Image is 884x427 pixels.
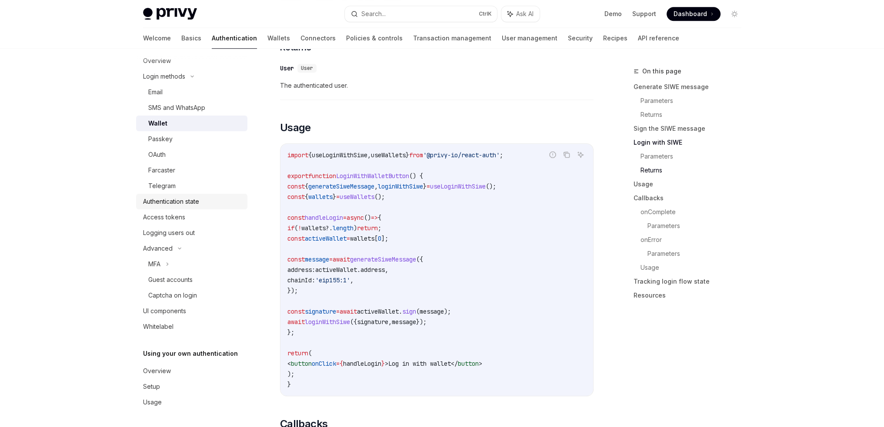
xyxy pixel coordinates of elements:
[350,235,374,242] span: wallets
[136,84,247,100] a: Email
[634,288,748,302] a: Resources
[287,172,308,180] span: export
[500,151,503,159] span: ;
[371,214,378,222] span: =>
[502,28,557,49] a: User management
[378,182,423,190] span: loginWithSiwe
[640,261,748,275] a: Usage
[308,349,312,357] span: (
[267,28,290,49] a: Wallets
[385,266,388,274] span: ,
[148,181,176,191] div: Telegram
[409,151,423,159] span: from
[287,266,315,274] span: address:
[329,255,333,263] span: =
[287,214,305,222] span: const
[427,182,430,190] span: =
[350,255,416,263] span: generateSiweMessage
[287,349,308,357] span: return
[634,136,748,149] a: Login with SIWE
[361,9,386,19] div: Search...
[674,10,707,18] span: Dashboard
[291,360,312,367] span: button
[547,149,558,160] button: Report incorrect code
[409,172,423,180] span: () {
[287,276,315,284] span: chainId:
[300,28,336,49] a: Connectors
[305,182,308,190] span: {
[486,182,496,190] span: ();
[305,193,308,201] span: {
[287,255,305,263] span: const
[568,28,593,49] a: Security
[148,87,163,97] div: Email
[305,214,343,222] span: handleLogin
[143,8,197,20] img: light logo
[136,162,247,178] a: Farcaster
[458,360,479,367] span: button
[136,363,247,379] a: Overview
[350,276,354,284] span: ,
[136,303,247,319] a: UI components
[430,182,486,190] span: useLoginWithSiwe
[287,287,298,295] span: });
[345,6,497,22] button: Search...CtrlK
[143,28,171,49] a: Welcome
[136,194,247,209] a: Authentication state
[638,28,679,49] a: API reference
[640,163,748,177] a: Returns
[634,80,748,94] a: Generate SIWE message
[287,308,305,315] span: const
[640,108,748,122] a: Returns
[423,182,427,190] span: }
[350,318,357,326] span: ({
[301,65,313,72] span: User
[305,308,336,315] span: signature
[143,397,162,407] div: Usage
[385,360,388,367] span: >
[399,308,402,315] span: .
[136,209,247,225] a: Access tokens
[367,151,371,159] span: ,
[287,224,294,232] span: if
[640,233,748,247] a: onError
[340,360,343,367] span: {
[354,224,357,232] span: )
[642,66,681,76] span: On this page
[143,348,238,359] h5: Using your own authentication
[420,308,444,315] span: message
[143,228,195,238] div: Logging users out
[136,116,247,131] a: Wallet
[640,94,748,108] a: Parameters
[634,122,748,136] a: Sign the SIWE message
[336,360,340,367] span: =
[312,360,336,367] span: onClick
[727,7,741,21] button: Toggle dark mode
[308,151,312,159] span: {
[343,360,381,367] span: handleLogin
[143,212,185,222] div: Access tokens
[305,255,329,263] span: message
[136,225,247,241] a: Logging users out
[148,275,193,285] div: Guest accounts
[287,360,291,367] span: <
[305,318,350,326] span: loginWithSiwe
[346,28,403,49] a: Policies & controls
[336,308,340,315] span: =
[360,266,385,274] span: address
[357,308,399,315] span: activeWallet
[378,214,381,222] span: {
[333,255,350,263] span: await
[413,28,491,49] a: Transaction management
[148,134,173,144] div: Passkey
[632,10,656,18] a: Support
[301,224,326,232] span: wallets
[287,151,308,159] span: import
[374,182,378,190] span: ,
[336,172,409,180] span: LoginWithWalletButton
[148,149,166,160] div: OAuth
[136,178,247,194] a: Telegram
[312,151,367,159] span: useLoginWithSiwe
[308,193,333,201] span: wallets
[315,266,357,274] span: activeWallet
